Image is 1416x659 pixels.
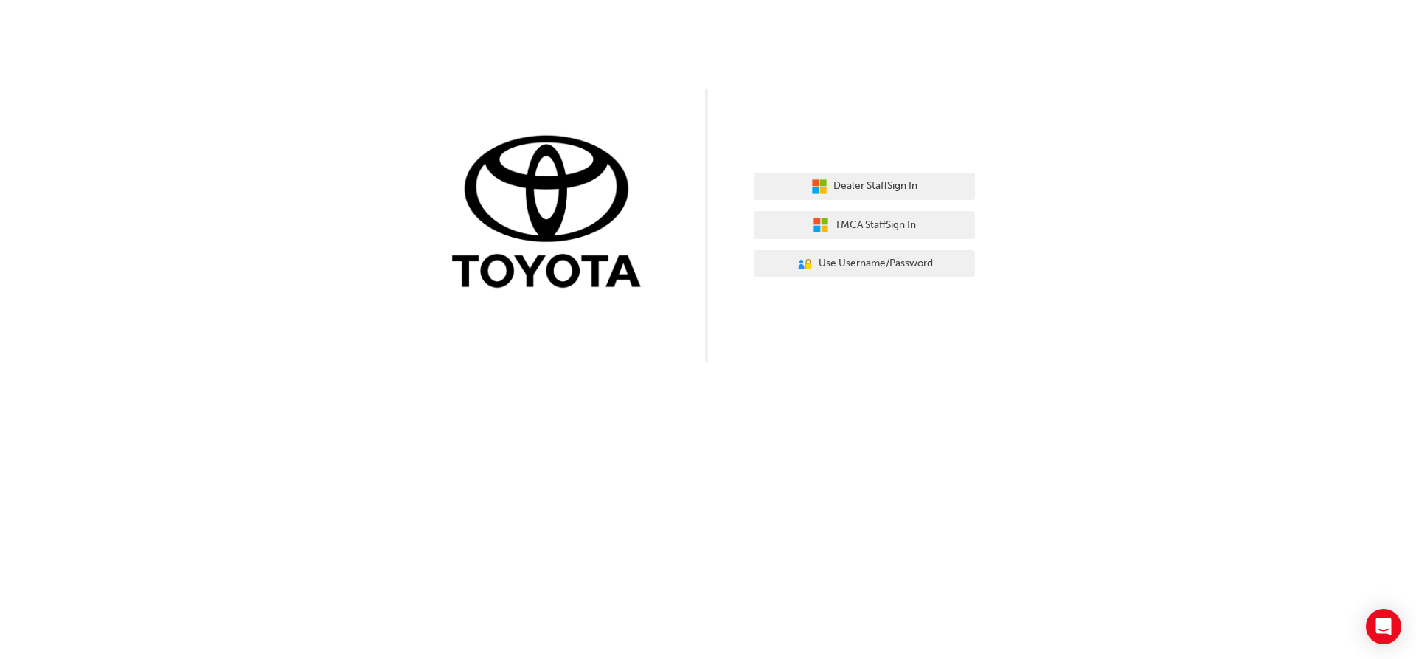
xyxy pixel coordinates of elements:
[819,255,933,272] span: Use Username/Password
[833,178,917,195] span: Dealer Staff Sign In
[441,132,662,295] img: Trak
[754,211,975,239] button: TMCA StaffSign In
[835,217,916,234] span: TMCA Staff Sign In
[754,173,975,201] button: Dealer StaffSign In
[1366,609,1401,644] div: Open Intercom Messenger
[754,250,975,278] button: Use Username/Password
